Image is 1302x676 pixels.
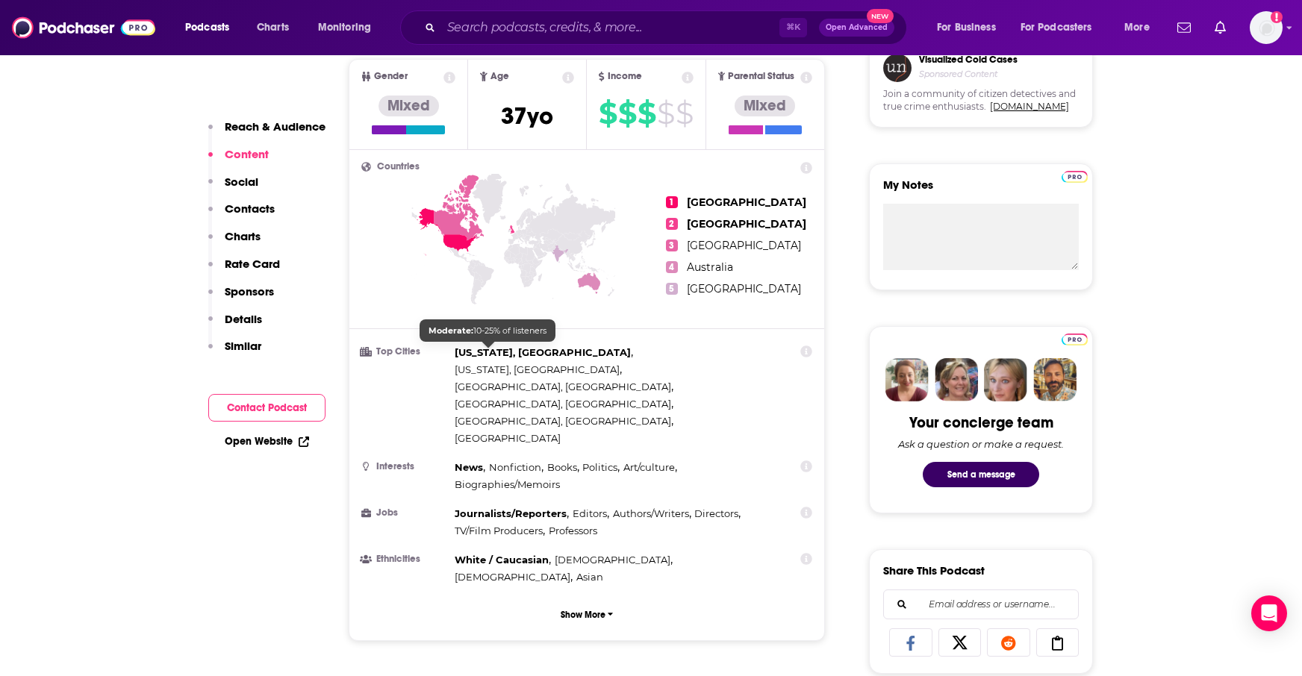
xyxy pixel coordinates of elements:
span: , [613,505,691,522]
img: coldCase.18b32719.png [883,54,912,82]
label: My Notes [883,178,1079,204]
button: Send a message [923,462,1039,487]
span: For Podcasters [1021,17,1092,38]
span: For Business [937,17,996,38]
button: Rate Card [208,257,280,284]
span: , [455,344,633,361]
p: Details [225,312,262,326]
span: , [455,413,673,430]
span: Asian [576,571,603,583]
h3: Interests [361,462,449,472]
button: Sponsors [208,284,274,312]
h3: Visualized Cold Cases [919,54,1018,66]
span: [GEOGRAPHIC_DATA], [GEOGRAPHIC_DATA] [455,398,671,410]
span: 2 [666,218,678,230]
div: Mixed [379,96,439,116]
a: Show notifications dropdown [1209,15,1232,40]
a: Pro website [1062,169,1088,183]
span: Directors [694,507,738,519]
span: , [623,459,677,476]
p: Reach & Audience [225,119,325,134]
span: 3 [666,240,678,251]
span: Open Advanced [826,24,888,31]
span: New [867,9,894,23]
span: , [455,522,545,539]
button: Open AdvancedNew [819,19,894,37]
span: $ [618,101,636,125]
span: Editors [573,507,607,519]
span: [GEOGRAPHIC_DATA] [687,195,806,209]
span: , [455,569,573,586]
span: 37 yo [501,101,553,131]
svg: Add a profile image [1271,11,1283,23]
button: Similar [208,339,261,366]
img: Podchaser - Follow, Share and Rate Podcasts [12,13,155,42]
span: , [582,459,620,476]
span: Parental Status [728,72,794,81]
span: ⌘ K [779,18,807,37]
a: Open Website [225,435,309,448]
span: [GEOGRAPHIC_DATA] [687,282,801,295]
div: Search followers [883,589,1079,619]
span: News [455,461,483,473]
div: Open Intercom Messenger [1251,595,1287,631]
input: Email address or username... [896,590,1066,619]
span: , [455,459,485,476]
h3: Top Cities [361,347,449,357]
img: Barbara Profile [935,358,978,401]
span: [GEOGRAPHIC_DATA] [687,217,806,231]
span: , [547,459,579,476]
p: Show More [561,610,605,620]
span: , [573,505,609,522]
span: Charts [257,17,289,38]
span: 1 [666,196,678,208]
span: Australia [687,260,733,274]
span: [US_STATE], [GEOGRAPHIC_DATA] [455,363,620,375]
p: Rate Card [225,257,280,271]
b: Moderate: [429,325,473,336]
h3: Share This Podcast [883,563,985,578]
span: , [555,551,673,569]
span: [US_STATE], [GEOGRAPHIC_DATA] [455,346,631,358]
span: , [489,459,543,476]
span: [DEMOGRAPHIC_DATA] [555,554,670,566]
button: Show profile menu [1250,11,1283,44]
div: Search podcasts, credits, & more... [414,10,921,45]
p: Similar [225,339,261,353]
button: open menu [1011,16,1114,40]
p: Sponsors [225,284,274,298]
a: Visualized Cold CasesSponsored ContentJoin a community of citizen detectives and true crime enthu... [869,40,1093,163]
span: , [455,395,673,413]
button: Content [208,147,269,175]
button: Social [208,175,258,202]
span: [DEMOGRAPHIC_DATA] [455,571,570,583]
button: Reach & Audience [208,119,325,147]
span: $ [676,101,693,125]
span: , [694,505,741,522]
a: Share on X/Twitter [938,628,982,657]
span: Countries [377,162,420,172]
span: Politics [582,461,617,473]
span: White / Caucasian [455,554,549,566]
a: Copy Link [1036,628,1080,657]
img: Podchaser Pro [1062,171,1088,183]
button: Contacts [208,201,275,229]
span: 5 [666,283,678,295]
span: Podcasts [185,17,229,38]
span: $ [638,101,655,125]
button: Details [208,312,262,339]
button: open menu [175,16,249,40]
span: [GEOGRAPHIC_DATA] [455,432,561,444]
span: , [455,551,551,569]
button: open menu [926,16,1015,40]
a: Pro website [1062,331,1088,345]
a: Share on Reddit [987,628,1030,657]
span: Nonfiction [489,461,541,473]
button: open menu [1114,16,1168,40]
span: , [455,378,673,395]
span: Join a community of citizen detectives and true crime enthusiasts. [883,88,1079,113]
div: Mixed [735,96,795,116]
div: Your concierge team [909,413,1053,432]
h4: Sponsored Content [919,69,1018,79]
